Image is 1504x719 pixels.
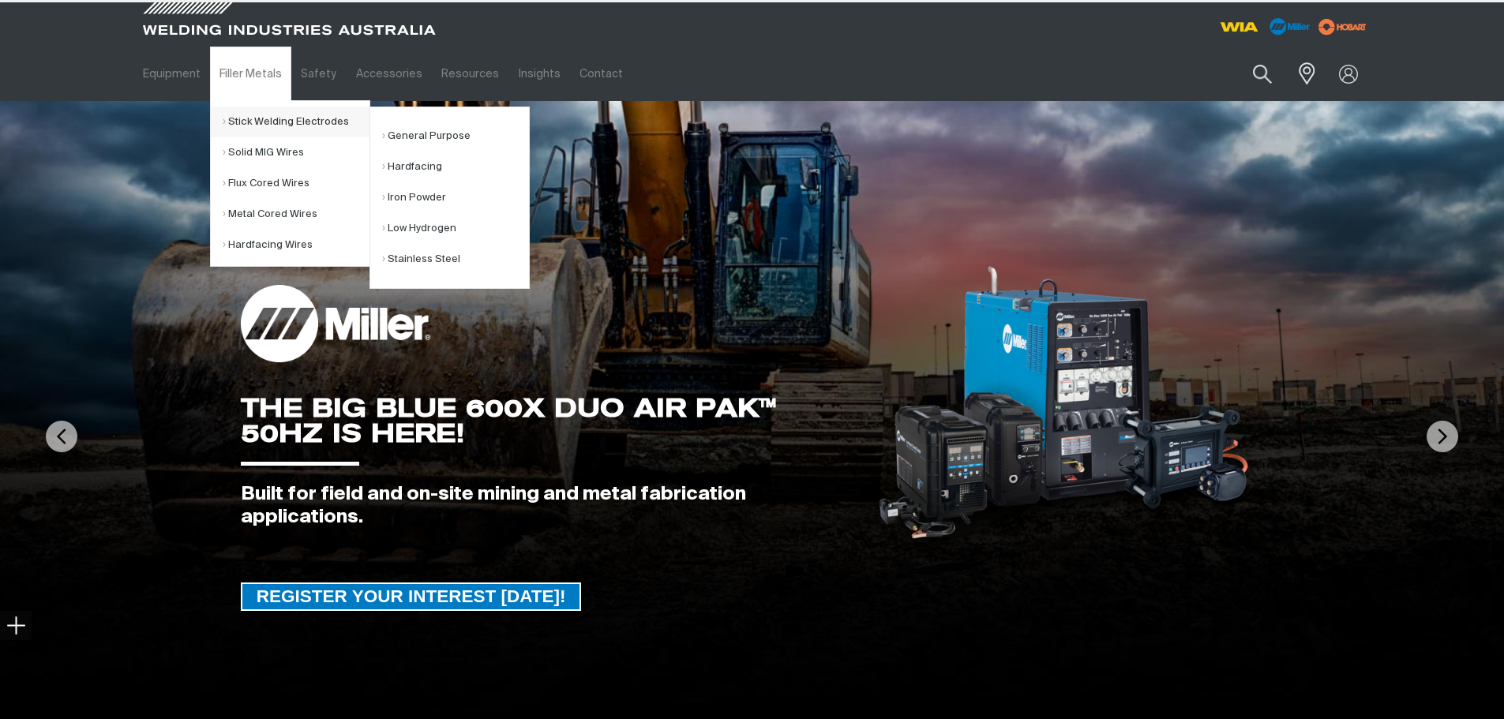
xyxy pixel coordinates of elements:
a: Hardfacing [382,152,529,182]
a: Metal Cored Wires [223,199,369,230]
a: Contact [570,47,632,101]
div: Built for field and on-site mining and metal fabrication applications. [241,483,853,529]
a: Solid MIG Wires [223,137,369,168]
a: Insights [508,47,569,101]
img: miller [1314,15,1371,39]
input: Product name or item number... [1215,55,1288,92]
a: Resources [432,47,508,101]
a: Low Hydrogen [382,213,529,244]
ul: Stick Welding Electrodes Submenu [369,107,530,289]
a: Hardfacing Wires [223,230,369,260]
img: PrevArrow [46,421,77,452]
a: Stainless Steel [382,244,529,275]
a: Stick Welding Electrodes [223,107,369,137]
a: Filler Metals [210,47,291,101]
nav: Main [133,47,1062,101]
a: REGISTER YOUR INTEREST TODAY! [241,582,582,611]
span: REGISTER YOUR INTEREST [DATE]! [242,582,580,611]
img: NextArrow [1427,421,1458,452]
div: THE BIG BLUE 600X DUO AIR PAK™ 50HZ IS HERE! [241,395,853,446]
a: Accessories [347,47,432,101]
img: hide socials [6,616,25,635]
a: Safety [291,47,346,101]
a: General Purpose [382,121,529,152]
a: Iron Powder [382,182,529,213]
a: Equipment [133,47,210,101]
button: Search products [1236,55,1289,92]
a: Flux Cored Wires [223,168,369,199]
ul: Filler Metals Submenu [210,100,370,267]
